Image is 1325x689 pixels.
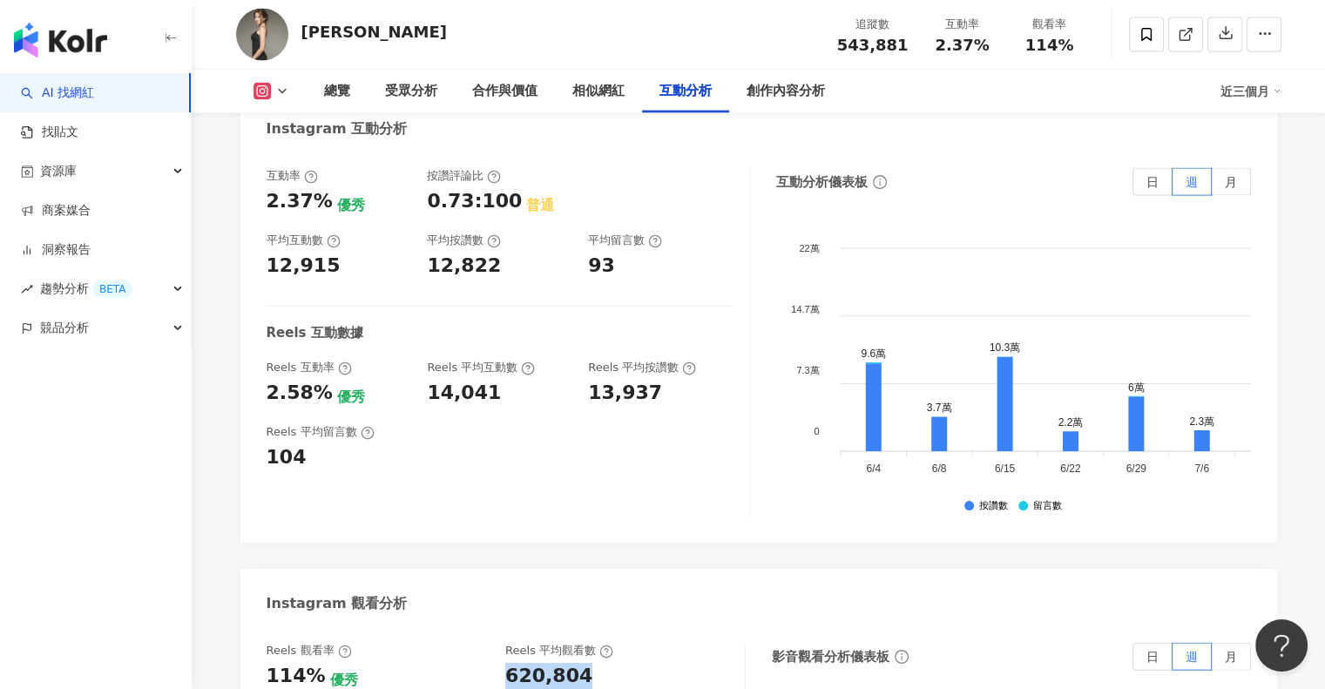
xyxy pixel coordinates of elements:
div: 追蹤數 [837,16,909,33]
div: 互動率 [267,168,318,184]
div: Reels 觀看率 [267,643,352,659]
div: 普通 [526,196,554,215]
span: 競品分析 [40,308,89,348]
span: 資源庫 [40,152,77,191]
div: 互動分析 [659,81,712,102]
div: 平均互動數 [267,233,341,248]
div: Reels 平均觀看數 [505,643,613,659]
div: 2.37% [267,188,333,215]
div: 總覽 [324,81,350,102]
div: 93 [588,253,615,280]
div: Reels 平均按讚數 [588,360,696,375]
tspan: 6/4 [866,463,881,475]
span: 週 [1186,175,1198,189]
span: rise [21,283,33,295]
tspan: 7.3萬 [796,365,819,375]
a: 找貼文 [21,124,78,141]
div: 12,822 [427,253,501,280]
div: 14,041 [427,380,501,407]
span: 2.37% [935,37,989,54]
div: 互動率 [930,16,996,33]
a: searchAI 找網紅 [21,84,94,102]
div: 0.73:100 [427,188,522,215]
div: 2.58% [267,380,333,407]
tspan: 6/15 [995,463,1016,475]
div: 留言數 [1033,501,1062,512]
div: [PERSON_NAME] [301,21,447,43]
div: 優秀 [337,388,365,407]
a: 洞察報告 [21,241,91,259]
div: 平均留言數 [588,233,662,248]
div: 影音觀看分析儀表板 [772,648,889,666]
tspan: 6/8 [932,463,947,475]
tspan: 0 [814,426,819,436]
a: 商案媒合 [21,202,91,220]
span: info-circle [870,172,889,192]
div: 受眾分析 [385,81,437,102]
tspan: 6/29 [1126,463,1146,475]
div: 按讚數 [979,501,1008,512]
div: 優秀 [337,196,365,215]
div: 觀看率 [1017,16,1083,33]
div: 按讚評論比 [427,168,501,184]
div: BETA [92,280,132,298]
div: Reels 平均互動數 [427,360,535,375]
span: 日 [1146,175,1159,189]
div: 互動分析儀表板 [776,173,868,192]
span: 日 [1146,650,1159,664]
tspan: 22萬 [799,243,819,253]
div: Reels 互動數據 [267,324,363,342]
div: 合作與價值 [472,81,537,102]
div: 近三個月 [1220,78,1281,105]
iframe: Help Scout Beacon - Open [1255,619,1308,672]
div: 12,915 [267,253,341,280]
div: 創作內容分析 [747,81,825,102]
span: 114% [1025,37,1074,54]
img: KOL Avatar [236,9,288,61]
div: Reels 互動率 [267,360,352,375]
span: info-circle [892,647,911,666]
tspan: 7/6 [1194,463,1209,475]
div: 13,937 [588,380,662,407]
div: Instagram 觀看分析 [267,594,408,613]
div: Reels 平均留言數 [267,424,375,440]
img: logo [14,23,107,57]
div: 相似網紅 [572,81,625,102]
div: Instagram 互動分析 [267,119,408,138]
tspan: 14.7萬 [791,304,819,314]
span: 趨勢分析 [40,269,132,308]
span: 週 [1186,650,1198,664]
div: 104 [267,444,307,471]
span: 月 [1225,175,1237,189]
div: 平均按讚數 [427,233,501,248]
span: 543,881 [837,36,909,54]
tspan: 6/22 [1060,463,1081,475]
span: 月 [1225,650,1237,664]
